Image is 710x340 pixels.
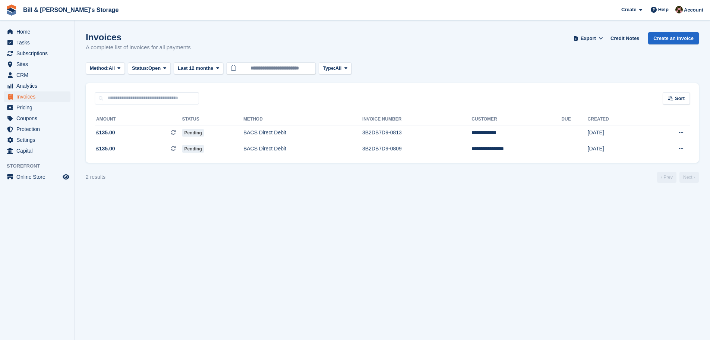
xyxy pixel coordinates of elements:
th: Status [182,113,243,125]
span: Pricing [16,102,61,113]
span: Storefront [7,162,74,170]
span: £135.00 [96,129,115,137]
span: Status: [132,65,148,72]
a: menu [4,48,70,59]
span: Coupons [16,113,61,124]
th: Created [588,113,647,125]
span: Settings [16,135,61,145]
a: Bill & [PERSON_NAME]'s Storage [20,4,122,16]
a: menu [4,102,70,113]
a: Preview store [61,172,70,181]
a: menu [4,146,70,156]
span: CRM [16,70,61,80]
a: menu [4,124,70,134]
td: [DATE] [588,141,647,157]
span: Pending [182,129,204,137]
a: Next [679,172,699,183]
td: [DATE] [588,125,647,141]
span: Online Store [16,172,61,182]
td: BACS Direct Debit [243,125,362,141]
span: Pending [182,145,204,153]
button: Method: All [86,62,125,75]
a: menu [4,81,70,91]
a: Previous [657,172,676,183]
td: 3B2DB7D9-0813 [362,125,471,141]
td: BACS Direct Debit [243,141,362,157]
a: menu [4,172,70,182]
span: Analytics [16,81,61,91]
span: Subscriptions [16,48,61,59]
a: Create an Invoice [648,32,699,44]
span: Help [658,6,669,13]
span: £135.00 [96,145,115,153]
th: Customer [471,113,561,125]
span: Sites [16,59,61,69]
span: Capital [16,146,61,156]
button: Status: Open [128,62,171,75]
a: menu [4,135,70,145]
a: menu [4,37,70,48]
span: Export [581,35,596,42]
button: Type: All [319,62,351,75]
span: Sort [675,95,685,102]
div: 2 results [86,173,105,181]
a: menu [4,70,70,80]
span: Invoices [16,91,61,102]
img: Jack Bottesch [675,6,683,13]
span: Last 12 months [178,65,213,72]
th: Due [561,113,587,125]
span: Account [684,6,703,14]
nav: Page [656,172,700,183]
th: Amount [95,113,182,125]
span: Method: [90,65,109,72]
h1: Invoices [86,32,191,42]
span: Type: [323,65,335,72]
a: Credit Notes [608,32,642,44]
span: All [335,65,342,72]
a: menu [4,91,70,102]
span: Create [621,6,636,13]
span: Open [148,65,161,72]
a: menu [4,26,70,37]
span: Home [16,26,61,37]
th: Method [243,113,362,125]
button: Last 12 months [174,62,223,75]
td: 3B2DB7D9-0809 [362,141,471,157]
a: menu [4,59,70,69]
span: Tasks [16,37,61,48]
th: Invoice Number [362,113,471,125]
span: All [109,65,115,72]
img: stora-icon-8386f47178a22dfd0bd8f6a31ec36ba5ce8667c1dd55bd0f319d3a0aa187defe.svg [6,4,17,16]
p: A complete list of invoices for all payments [86,43,191,52]
span: Protection [16,124,61,134]
button: Export [572,32,605,44]
a: menu [4,113,70,124]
